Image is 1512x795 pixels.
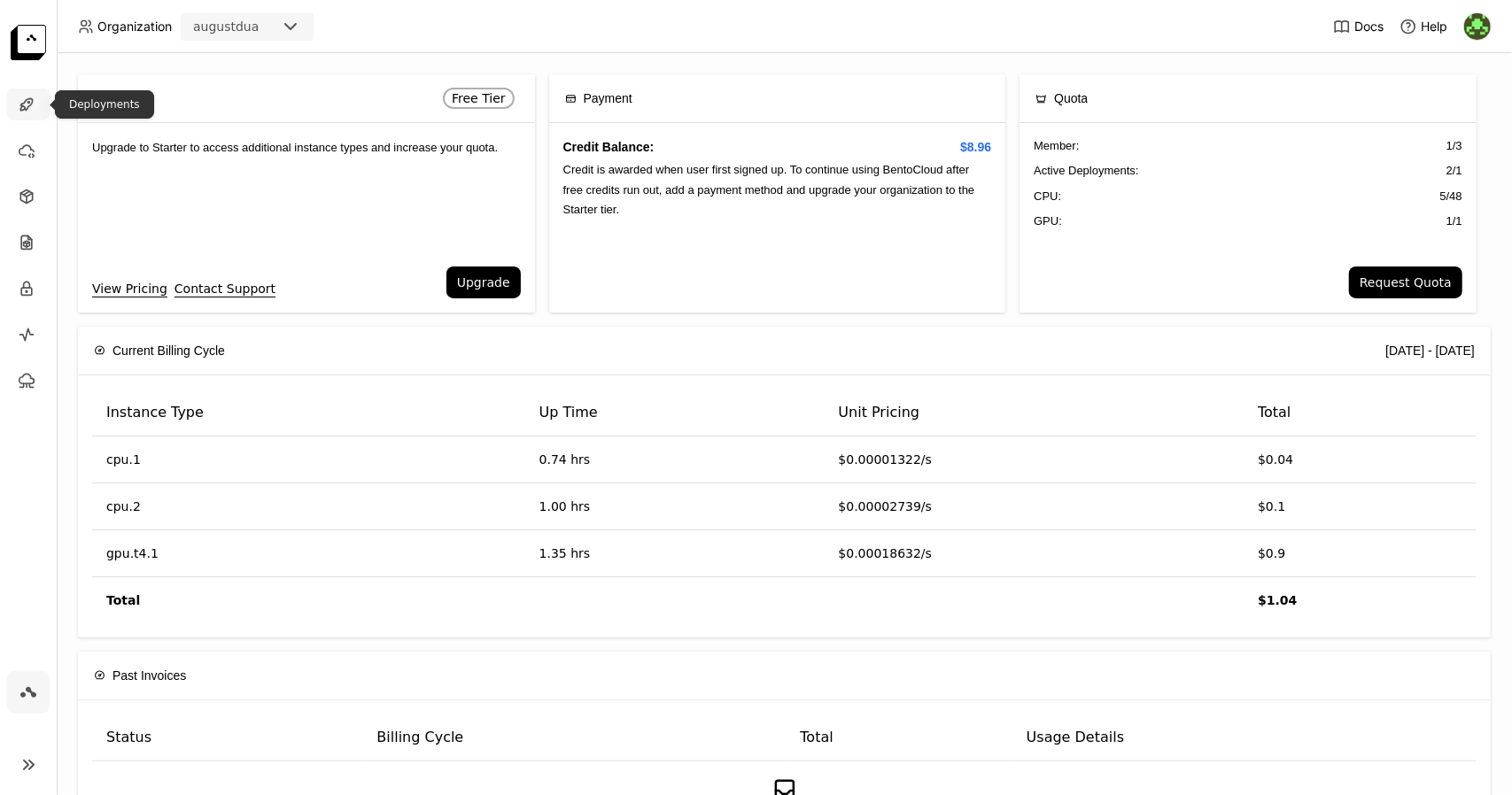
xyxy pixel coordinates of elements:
[1440,188,1462,205] span: 5 / 48
[1034,212,1062,230] span: GPU:
[174,279,275,298] a: Contact Support
[1244,390,1477,436] th: Total
[1054,89,1088,108] span: Quota
[1464,13,1491,40] img: August Dua
[1012,714,1477,761] th: Usage Details
[112,89,137,108] span: Plan
[1034,162,1139,180] span: Active Deployments :
[11,25,46,60] img: logo
[1385,341,1475,360] div: [DATE] - [DATE]
[1244,483,1477,530] td: $0.1
[92,141,498,154] span: Upgrade to Starter to access additional instance types and increase your quota.
[92,436,525,483] td: cpu.1
[92,279,167,298] a: View Pricing
[193,18,259,35] div: augustdua
[55,90,154,119] div: Deployments
[825,530,1244,577] td: $0.00018632/s
[525,483,825,530] td: 1.00 hrs
[446,266,521,298] button: Upgrade
[525,530,825,577] td: 1.35 hrs
[960,137,991,157] span: $8.96
[525,390,825,436] th: Up Time
[112,341,225,360] span: Current Billing Cycle
[1333,18,1384,35] a: Docs
[525,436,825,483] td: 0.74 hrs
[1349,266,1462,298] button: Request Quota
[825,483,1244,530] td: $0.00002739/s
[362,714,786,761] th: Billing Cycle
[584,89,632,108] span: Payment
[1400,18,1447,35] div: Help
[1446,162,1462,180] span: 2 / 1
[1354,19,1384,35] span: Docs
[97,19,172,35] span: Organization
[1258,593,1297,607] strong: $1.04
[92,390,525,436] th: Instance Type
[563,163,975,216] span: Credit is awarded when user first signed up. To continue using BentoCloud after free credits run ...
[92,530,525,577] td: gpu.t4.1
[825,436,1244,483] td: $0.00001322/s
[1421,19,1447,35] span: Help
[112,666,186,685] span: Past Invoices
[106,593,140,607] strong: Total
[1244,436,1477,483] td: $0.04
[1034,188,1061,205] span: CPU:
[1446,137,1462,155] span: 1 / 3
[1446,212,1462,230] span: 1 / 1
[452,91,506,105] span: Free Tier
[92,483,525,530] td: cpu.2
[825,390,1244,436] th: Unit Pricing
[563,137,992,157] h4: Credit Balance:
[1244,530,1477,577] td: $0.9
[92,714,362,761] th: Status
[260,19,262,36] input: Selected augustdua.
[1034,137,1079,155] span: Member :
[786,714,1012,761] th: Total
